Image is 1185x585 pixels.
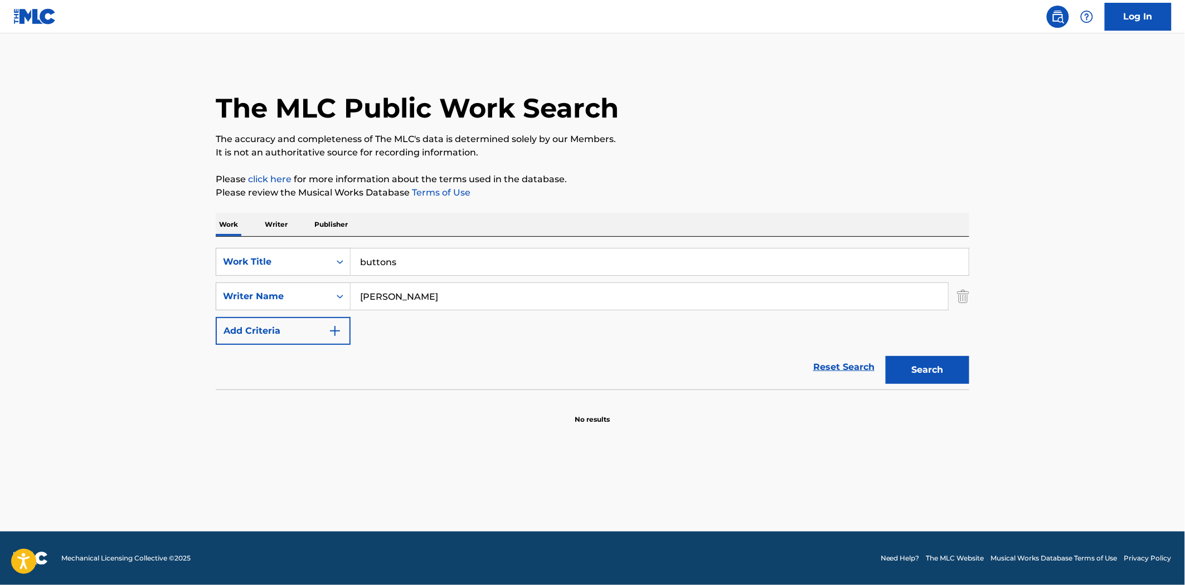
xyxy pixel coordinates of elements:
[1076,6,1098,28] div: Help
[216,248,969,389] form: Search Form
[223,290,323,303] div: Writer Name
[1051,10,1065,23] img: search
[216,146,969,159] p: It is not an authoritative source for recording information.
[328,324,342,338] img: 9d2ae6d4665cec9f34b9.svg
[991,553,1118,563] a: Musical Works Database Terms of Use
[1105,3,1172,31] a: Log In
[957,282,969,310] img: Delete Criterion
[886,356,969,384] button: Search
[13,8,56,25] img: MLC Logo
[248,174,292,184] a: click here
[311,213,351,236] p: Publisher
[13,552,48,565] img: logo
[1047,6,1069,28] a: Public Search
[61,553,191,563] span: Mechanical Licensing Collective © 2025
[575,401,610,425] p: No results
[216,186,969,199] p: Please review the Musical Works Database
[1080,10,1094,23] img: help
[1124,553,1172,563] a: Privacy Policy
[881,553,920,563] a: Need Help?
[410,187,470,198] a: Terms of Use
[261,213,291,236] p: Writer
[216,213,241,236] p: Work
[216,91,619,125] h1: The MLC Public Work Search
[223,255,323,269] div: Work Title
[216,133,969,146] p: The accuracy and completeness of The MLC's data is determined solely by our Members.
[926,553,984,563] a: The MLC Website
[808,355,880,379] a: Reset Search
[216,173,969,186] p: Please for more information about the terms used in the database.
[216,317,351,345] button: Add Criteria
